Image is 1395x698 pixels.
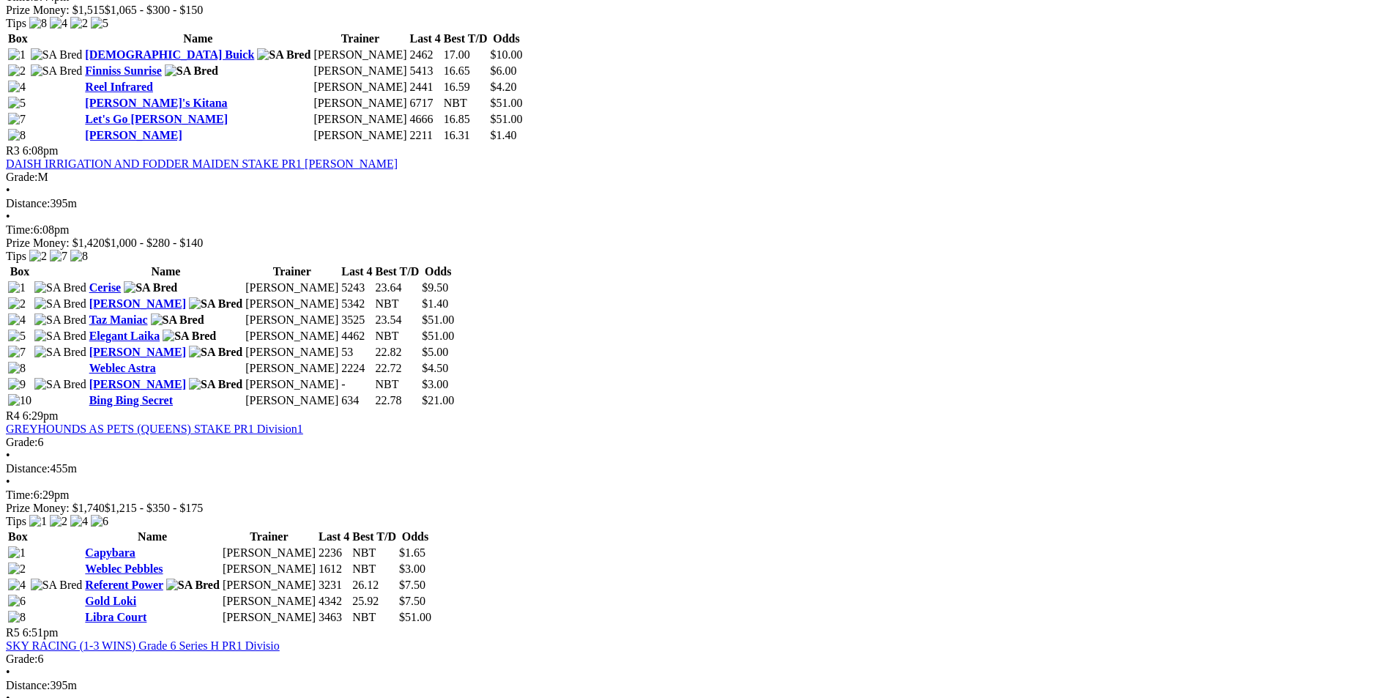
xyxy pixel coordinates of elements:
div: 395m [6,679,1389,692]
img: 2 [50,515,67,528]
td: 3231 [318,578,350,593]
span: Distance: [6,197,50,209]
a: Capybara [85,546,135,559]
span: $1,000 - $280 - $140 [105,237,204,249]
img: SA Bred [189,297,242,311]
td: NBT [375,329,420,344]
img: 5 [8,330,26,343]
td: 2236 [318,546,350,560]
th: Odds [398,530,432,544]
img: SA Bred [34,346,86,359]
th: Odds [421,264,455,279]
th: Best T/D [351,530,397,544]
span: Grade: [6,171,38,183]
td: - [341,377,373,392]
span: $51.00 [422,330,454,342]
td: 2211 [409,128,442,143]
img: 5 [91,17,108,30]
img: SA Bred [31,64,83,78]
img: 2 [8,64,26,78]
img: 1 [8,48,26,62]
img: 1 [8,546,26,560]
img: 9 [8,378,26,391]
td: 2441 [409,80,442,94]
a: Gold Loki [85,595,136,607]
img: SA Bred [31,579,83,592]
td: [PERSON_NAME] [313,48,407,62]
img: 7 [8,346,26,359]
th: Trainer [245,264,339,279]
th: Trainer [313,31,407,46]
th: Last 4 [341,264,373,279]
td: 2462 [409,48,442,62]
td: NBT [351,610,397,625]
td: 3463 [318,610,350,625]
td: 16.85 [443,112,488,127]
img: SA Bred [151,313,204,327]
img: 5 [8,97,26,110]
td: 6717 [409,96,442,111]
a: Referent Power [85,579,163,591]
td: 4462 [341,329,373,344]
a: [PERSON_NAME] [89,346,186,358]
td: [PERSON_NAME] [245,281,339,295]
td: [PERSON_NAME] [222,610,316,625]
td: 3525 [341,313,373,327]
td: [PERSON_NAME] [222,578,316,593]
td: [PERSON_NAME] [222,594,316,609]
img: 4 [8,579,26,592]
td: [PERSON_NAME] [245,393,339,408]
img: 8 [70,250,88,263]
img: SA Bred [189,378,242,391]
td: 17.00 [443,48,488,62]
img: 6 [91,515,108,528]
th: Last 4 [409,31,442,46]
div: Prize Money: $1,515 [6,4,1389,17]
a: GREYHOUNDS AS PETS (QUEENS) STAKE PR1 Division1 [6,423,303,435]
img: SA Bred [257,48,310,62]
td: 5243 [341,281,373,295]
td: 22.72 [375,361,420,376]
a: [PERSON_NAME] [89,378,186,390]
th: Name [84,31,311,46]
th: Odds [489,31,523,46]
td: NBT [375,377,420,392]
span: Box [8,32,28,45]
img: 8 [29,17,47,30]
img: SA Bred [34,297,86,311]
td: 2224 [341,361,373,376]
a: SKY RACING (1-3 WINS) Grade 6 Series H PR1 Divisio [6,639,280,652]
th: Trainer [222,530,316,544]
span: Distance: [6,679,50,691]
td: 23.64 [375,281,420,295]
span: Distance: [6,462,50,475]
td: [PERSON_NAME] [245,329,339,344]
td: [PERSON_NAME] [245,313,339,327]
a: [DEMOGRAPHIC_DATA] Buick [85,48,254,61]
span: Box [10,265,30,278]
a: Weblec Pebbles [85,563,163,575]
td: 5413 [409,64,442,78]
a: [PERSON_NAME] [89,297,186,310]
img: 8 [8,129,26,142]
span: $1.40 [490,129,516,141]
span: $51.00 [490,97,522,109]
span: $10.00 [490,48,522,61]
span: Tips [6,250,26,262]
td: NBT [443,96,488,111]
div: 455m [6,462,1389,475]
span: R3 [6,144,20,157]
span: Grade: [6,653,38,665]
td: 16.31 [443,128,488,143]
img: SA Bred [166,579,220,592]
td: 22.82 [375,345,420,360]
img: 7 [8,113,26,126]
span: • [6,449,10,461]
td: 1612 [318,562,350,576]
td: 4342 [318,594,350,609]
span: Box [8,530,28,543]
span: $51.00 [422,313,454,326]
span: $1,215 - $350 - $175 [105,502,204,514]
span: 6:51pm [23,626,59,639]
span: Tips [6,17,26,29]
